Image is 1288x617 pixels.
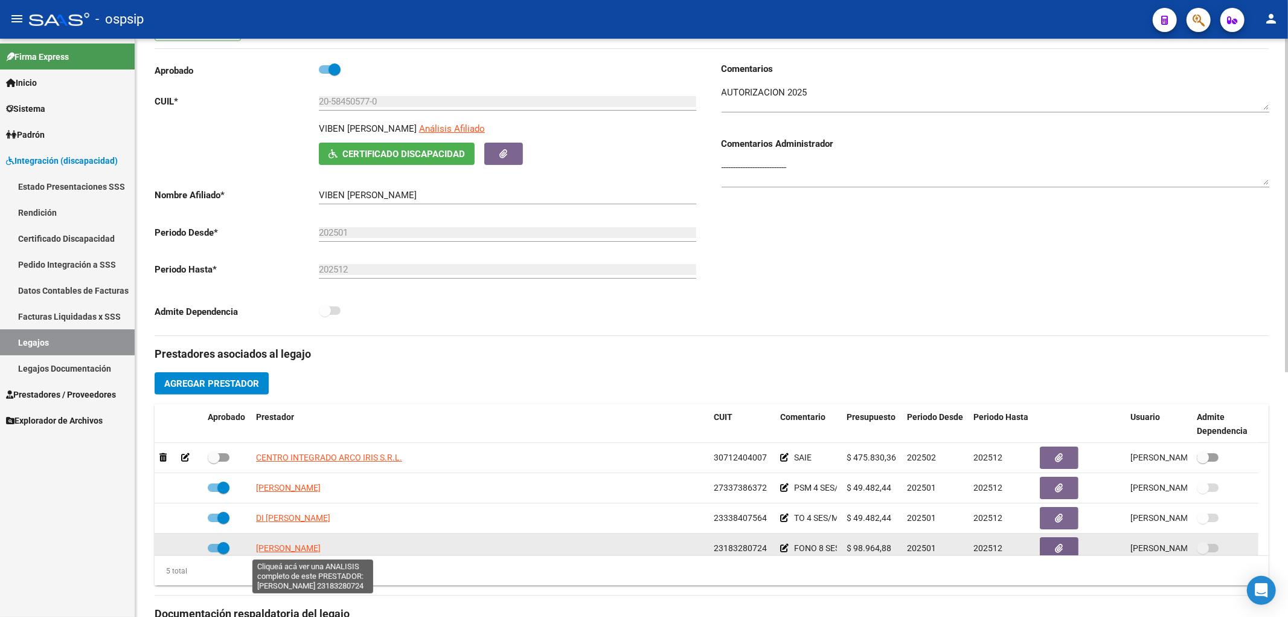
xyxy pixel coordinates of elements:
[155,226,319,239] p: Periodo Desde
[714,483,767,493] span: 27337386372
[907,483,936,493] span: 202501
[973,453,1002,462] span: 202512
[907,513,936,523] span: 202501
[714,513,767,523] span: 23338407564
[780,412,825,422] span: Comentario
[714,412,732,422] span: CUIT
[722,62,1269,76] h3: Comentarios
[251,404,709,444] datatable-header-cell: Prestador
[155,189,319,202] p: Nombre Afiliado
[6,76,37,89] span: Inicio
[1126,404,1192,444] datatable-header-cell: Usuario
[1264,11,1278,26] mat-icon: person
[155,64,319,77] p: Aprobado
[319,143,475,165] button: Certificado Discapacidad
[1130,543,1225,553] span: [PERSON_NAME] [DATE]
[256,513,330,523] span: DI [PERSON_NAME]
[155,305,319,318] p: Admite Dependencia
[6,50,69,63] span: Firma Express
[794,513,848,523] span: TO 4 SES/MES
[1130,412,1160,422] span: Usuario
[256,453,402,462] span: CENTRO INTEGRADO ARCO IRIS S.R.L.
[256,412,294,422] span: Prestador
[907,543,936,553] span: 202501
[155,564,187,578] div: 5 total
[847,513,891,523] span: $ 49.482,44
[6,102,45,115] span: Sistema
[319,122,417,135] p: VIBEN [PERSON_NAME]
[1192,404,1258,444] datatable-header-cell: Admite Dependencia
[847,453,896,462] span: $ 475.830,36
[1130,513,1225,523] span: [PERSON_NAME] [DATE]
[794,453,812,462] span: SAIE
[1130,453,1225,462] span: [PERSON_NAME] [DATE]
[155,372,269,395] button: Agregar Prestador
[155,346,1269,363] h3: Prestadores asociados al legajo
[1247,576,1276,605] div: Open Intercom Messenger
[973,543,1002,553] span: 202512
[847,412,896,422] span: Presupuesto
[6,154,118,167] span: Integración (discapacidad)
[902,404,969,444] datatable-header-cell: Periodo Desde
[155,263,319,276] p: Periodo Hasta
[155,95,319,108] p: CUIL
[969,404,1035,444] datatable-header-cell: Periodo Hasta
[794,543,860,553] span: FONO 8 SES/MES
[973,483,1002,493] span: 202512
[709,404,775,444] datatable-header-cell: CUIT
[256,543,321,553] span: [PERSON_NAME]
[1130,483,1225,493] span: [PERSON_NAME] [DATE]
[842,404,902,444] datatable-header-cell: Presupuesto
[907,453,936,462] span: 202502
[419,123,485,134] span: Análisis Afiliado
[714,543,767,553] span: 23183280724
[6,388,116,401] span: Prestadores / Proveedores
[847,543,891,553] span: $ 98.964,88
[714,453,767,462] span: 30712404007
[342,149,465,160] span: Certificado Discapacidad
[907,412,963,422] span: Periodo Desde
[164,378,259,389] span: Agregar Prestador
[256,483,321,493] span: [PERSON_NAME]
[973,513,1002,523] span: 202512
[1197,412,1248,436] span: Admite Dependencia
[203,404,251,444] datatable-header-cell: Aprobado
[6,128,45,141] span: Padrón
[10,11,24,26] mat-icon: menu
[794,483,855,493] span: PSM 4 SES/MES
[775,404,842,444] datatable-header-cell: Comentario
[208,412,245,422] span: Aprobado
[847,483,891,493] span: $ 49.482,44
[95,6,144,33] span: - ospsip
[973,412,1028,422] span: Periodo Hasta
[722,137,1269,150] h3: Comentarios Administrador
[6,414,103,427] span: Explorador de Archivos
